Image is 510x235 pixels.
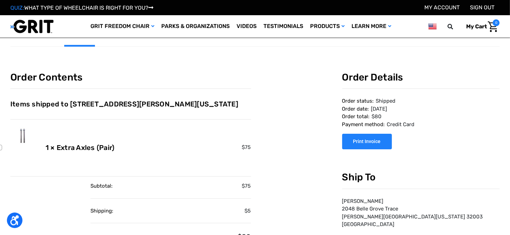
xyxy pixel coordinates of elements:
span: My Cart [466,23,487,30]
a: Videos [233,15,260,38]
a: Account [424,4,460,11]
a: Testimonials [260,15,307,38]
span: QUIZ: [10,4,24,11]
h5: Items shipped to [STREET_ADDRESS][PERSON_NAME][US_STATE] [10,100,251,108]
a: GRIT Freedom Chair [87,15,158,38]
dd: Shipped [342,97,500,105]
li: 2048 Belle Grove Trace [342,205,500,213]
input: Search [451,19,461,34]
a: Learn More [348,15,395,38]
h5: 1 × Extra Axles (Pair) [46,143,251,152]
h3: Order Details [342,72,500,89]
dd: Credit Card [342,121,500,129]
dt: Order total: [342,113,370,121]
h3: Order Contents [10,72,251,89]
dt: Payment method: [342,121,385,129]
li: [PERSON_NAME][GEOGRAPHIC_DATA][US_STATE] 32003 [342,213,500,221]
a: QUIZ:WHAT TYPE OF WHEELCHAIR IS RIGHT FOR YOU? [10,4,153,11]
dt: Shipping: [90,199,113,223]
dd: [DATE] [342,105,500,113]
span: $75 [242,143,251,151]
a: Sign out [470,4,494,11]
a: Products [307,15,348,38]
dt: Order date: [342,105,369,113]
img: Cart [488,21,498,32]
dt: Order status: [342,97,374,105]
li: [GEOGRAPHIC_DATA] [342,220,500,228]
a: Cart with 0 items [461,19,500,34]
img: us.png [429,22,437,31]
li: [PERSON_NAME] [342,197,500,205]
img: GRIT Extra Axles: pair of stainless steel axles to use with extra set of wheels and all GRIT Free... [10,128,35,144]
img: GRIT All-Terrain Wheelchair and Mobility Equipment [10,19,54,34]
dd: $80 [342,113,500,121]
dd: $75 [90,174,251,199]
h3: Ship To [342,171,500,189]
dt: Subtotal: [90,174,113,198]
span: 0 [493,19,500,26]
a: Parks & Organizations [158,15,233,38]
dd: $5 [90,199,251,224]
button: Print Invoice [342,134,392,149]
